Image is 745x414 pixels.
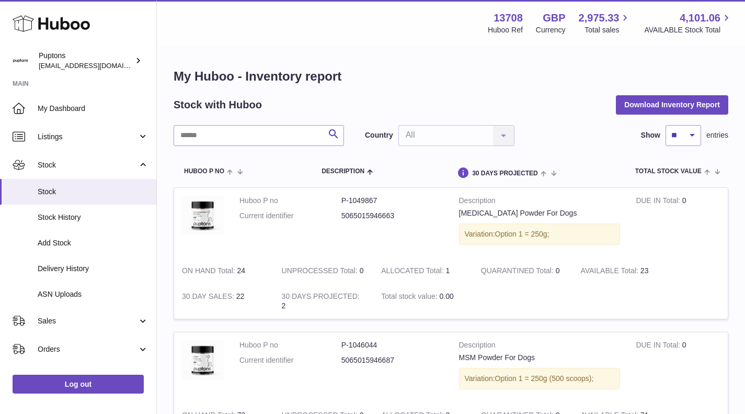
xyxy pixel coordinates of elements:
[580,266,640,277] strong: AVAILABLE Total
[635,168,702,175] span: Total stock value
[341,355,443,365] dd: 5065015946687
[274,284,374,319] td: 2
[182,266,237,277] strong: ON HAND Total
[579,11,632,35] a: 2,975.33 Total sales
[373,258,473,284] td: 1
[38,238,148,248] span: Add Stock
[459,196,621,208] strong: Description
[282,292,360,303] strong: 30 DAYS PROJECTED
[182,292,236,303] strong: 30 DAY SALES
[365,130,393,140] label: Country
[322,168,364,175] span: Description
[628,332,728,402] td: 0
[381,266,445,277] strong: ALLOCATED Total
[184,168,224,175] span: Huboo P no
[174,284,274,319] td: 22
[644,25,732,35] span: AVAILABLE Stock Total
[616,95,728,114] button: Download Inventory Report
[38,289,148,299] span: ASN Uploads
[381,292,439,303] strong: Total stock value
[472,170,538,177] span: 30 DAYS PROJECTED
[38,160,137,170] span: Stock
[239,196,341,206] dt: Huboo P no
[38,187,148,197] span: Stock
[239,355,341,365] dt: Current identifier
[644,11,732,35] a: 4,101.06 AVAILABLE Stock Total
[488,25,523,35] div: Huboo Ref
[239,211,341,221] dt: Current identifier
[680,11,720,25] span: 4,101.06
[459,208,621,218] div: [MEDICAL_DATA] Powder For Dogs
[13,53,28,69] img: hello@puptons.com
[38,212,148,222] span: Stock History
[459,353,621,363] div: MSM Powder For Dogs
[274,258,374,284] td: 0
[556,266,560,275] span: 0
[706,130,728,140] span: entries
[481,266,556,277] strong: QUARANTINED Total
[38,344,137,354] span: Orders
[459,340,621,353] strong: Description
[459,368,621,389] div: Variation:
[636,341,682,352] strong: DUE IN Total
[174,98,262,112] h2: Stock with Huboo
[182,340,224,379] img: product image
[38,104,148,114] span: My Dashboard
[584,25,631,35] span: Total sales
[341,340,443,350] dd: P-1046044
[641,130,660,140] label: Show
[494,11,523,25] strong: 13708
[341,196,443,206] dd: P-1049867
[282,266,360,277] strong: UNPROCESSED Total
[636,196,682,207] strong: DUE IN Total
[38,316,137,326] span: Sales
[38,132,137,142] span: Listings
[543,11,565,25] strong: GBP
[13,375,144,394] a: Log out
[536,25,566,35] div: Currency
[579,11,620,25] span: 2,975.33
[174,258,274,284] td: 24
[495,374,594,383] span: Option 1 = 250g (500 scoops);
[341,211,443,221] dd: 5065015946663
[495,230,549,238] span: Option 1 = 250g;
[440,292,454,300] span: 0.00
[38,264,148,274] span: Delivery History
[39,61,154,70] span: [EMAIL_ADDRESS][DOMAIN_NAME]
[459,223,621,245] div: Variation:
[572,258,672,284] td: 23
[182,196,224,235] img: product image
[39,51,133,71] div: Puptons
[628,188,728,258] td: 0
[239,340,341,350] dt: Huboo P no
[174,68,728,85] h1: My Huboo - Inventory report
